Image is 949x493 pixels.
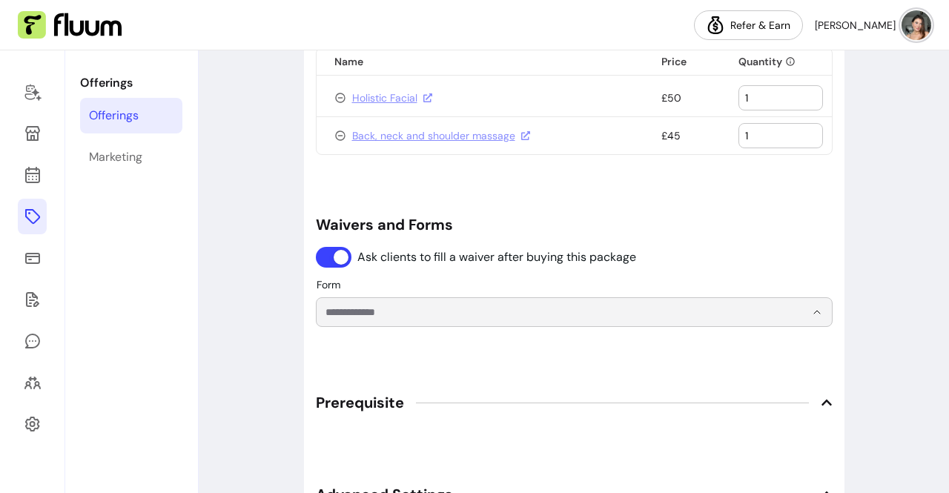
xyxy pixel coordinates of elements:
span: Prerequisite [316,392,404,413]
a: My Messages [18,323,47,359]
div: Offerings [89,107,139,125]
a: Offerings [80,98,182,133]
a: Back, neck and shoulder massage [352,128,530,143]
a: Marketing [80,139,182,175]
span: Quantity [738,54,782,69]
input: Form [325,305,781,320]
label: Form [317,277,346,292]
a: Forms [18,282,47,317]
a: Storefront [18,116,47,151]
h5: Waivers and Forms [316,214,833,235]
a: Refer & Earn [694,10,803,40]
div: Marketing [89,148,142,166]
p: Offerings [80,74,182,92]
a: Offerings [18,199,47,234]
input: Ask clients to fill a waiver after buying this package [316,247,637,268]
th: Name [317,48,644,76]
img: Fluum Logo [18,11,122,39]
a: Home [18,74,47,110]
span: £45 [661,129,681,142]
th: Price [644,48,720,76]
a: Sales [18,240,47,276]
a: Clients [18,365,47,400]
img: avatar [902,10,931,40]
span: [PERSON_NAME] [815,18,896,33]
a: Settings [18,406,47,442]
span: £50 [661,91,681,105]
button: Show suggestions [805,300,829,324]
a: Calendar [18,157,47,193]
a: Holistic Facial [352,90,432,105]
